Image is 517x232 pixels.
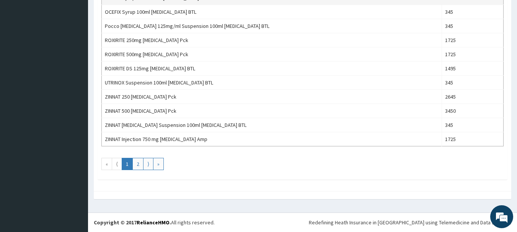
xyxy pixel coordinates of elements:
[442,62,503,76] td: 1495
[102,90,442,104] td: ZINNAT 250 [MEDICAL_DATA] Pck
[309,219,511,226] div: Redefining Heath Insurance in [GEOGRAPHIC_DATA] using Telemedicine and Data Science!
[122,158,133,170] a: Go to page number 1
[442,33,503,47] td: 1725
[442,19,503,33] td: 345
[14,38,31,57] img: d_794563401_company_1708531726252_794563401
[94,219,171,226] strong: Copyright © 2017 .
[102,5,442,19] td: OCEFIX Syrup 100ml [MEDICAL_DATA] BTL
[442,5,503,19] td: 345
[102,62,442,76] td: ROXIRITE DS 125mg [MEDICAL_DATA] BTL
[102,132,442,146] td: ZINNAT Injection 750 mg [MEDICAL_DATA] Amp
[102,19,442,33] td: Pocco [MEDICAL_DATA] 125mg/ml Suspension 100ml [MEDICAL_DATA] BTL
[137,219,170,226] a: RelianceHMO
[4,153,146,179] textarea: Type your message and hit 'Enter'
[143,158,153,170] a: Go to next page
[102,118,442,132] td: ZINNAT [MEDICAL_DATA] Suspension 100ml [MEDICAL_DATA] BTL
[102,76,442,90] td: UTRINOX Suspension 100ml [MEDICAL_DATA] BTL
[442,118,503,132] td: 345
[102,33,442,47] td: ROXIRITE 250mg [MEDICAL_DATA] Pck
[132,158,144,170] a: Go to page number 2
[88,213,517,232] footer: All rights reserved.
[102,104,442,118] td: ZINNAT 500 [MEDICAL_DATA] Pck
[40,43,129,53] div: Chat with us now
[153,158,164,170] a: Go to last page
[442,76,503,90] td: 345
[442,104,503,118] td: 3450
[126,4,144,22] div: Minimize live chat window
[442,132,503,146] td: 1725
[101,158,112,170] a: Go to first page
[112,158,122,170] a: Go to previous page
[102,47,442,62] td: ROXIRITE 500mg [MEDICAL_DATA] Pck
[44,68,106,145] span: We're online!
[442,90,503,104] td: 2645
[442,47,503,62] td: 1725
